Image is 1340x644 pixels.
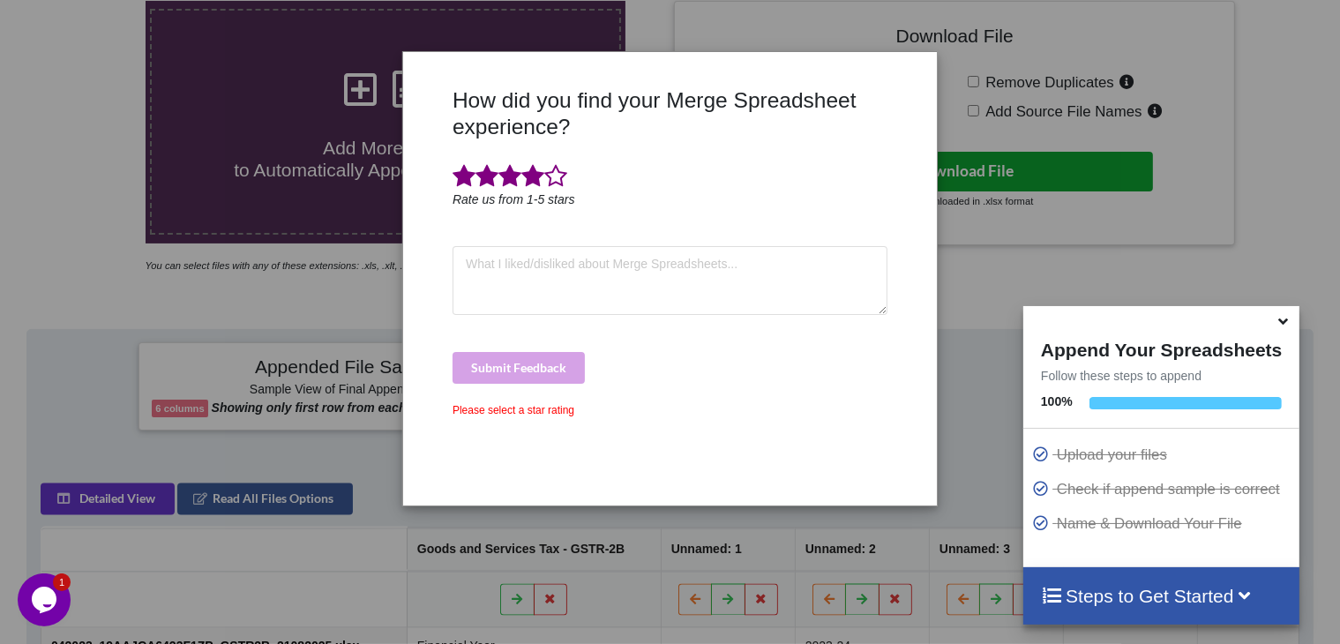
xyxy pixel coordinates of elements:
b: 100 % [1041,394,1073,408]
h4: Steps to Get Started [1041,585,1282,607]
h4: Append Your Spreadsheets [1023,334,1299,361]
p: Follow these steps to append [1023,367,1299,385]
div: Please select a star rating [453,402,887,418]
p: Name & Download Your File [1032,513,1295,535]
i: Rate us from 1-5 stars [453,192,575,206]
p: Upload your files [1032,444,1295,466]
h3: How did you find your Merge Spreadsheet experience? [453,87,887,139]
p: Check if append sample is correct [1032,478,1295,500]
iframe: chat widget [18,573,74,626]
